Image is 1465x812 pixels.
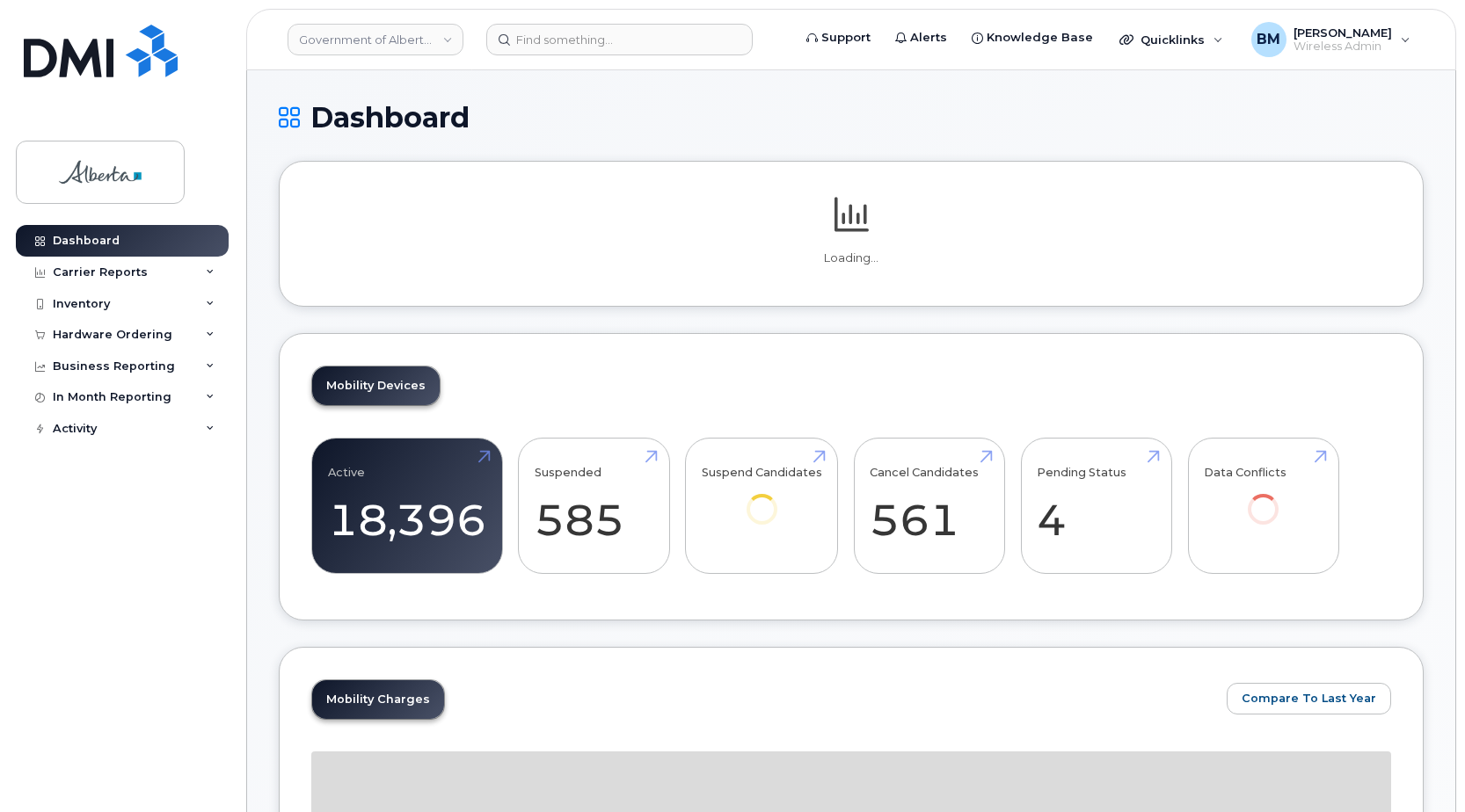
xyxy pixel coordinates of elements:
[535,448,653,564] a: Suspended 585
[312,680,444,719] a: Mobility Charges
[311,250,1391,266] p: Loading...
[870,448,988,564] a: Cancel Candidates 561
[328,448,486,564] a: Active 18,396
[702,448,822,549] a: Suspend Candidates
[279,102,1424,133] h1: Dashboard
[1204,448,1323,549] a: Data Conflicts
[312,366,440,405] a: Mobility Devices
[1037,448,1155,564] a: Pending Status 4
[1227,683,1391,714] button: Compare To Last Year
[1242,690,1376,707] span: Compare To Last Year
